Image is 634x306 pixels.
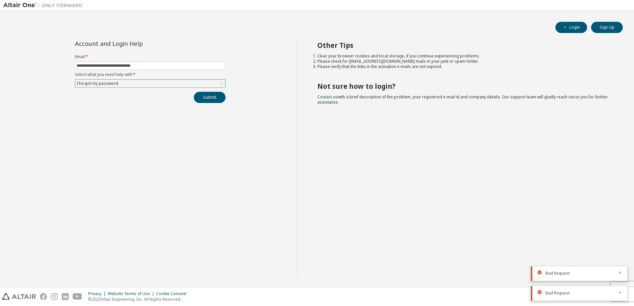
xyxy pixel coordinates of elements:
button: Sign Up [591,22,623,33]
div: Account and Login Help [75,41,195,46]
li: Clear your browser cookies and local storage, if you continue experiencing problems. [317,53,611,59]
button: Submit [194,92,226,103]
button: Login [555,22,587,33]
div: Privacy [88,291,108,296]
div: I forgot my password [75,80,225,87]
h2: Not sure how to login? [317,82,611,90]
img: facebook.svg [40,293,47,300]
div: I forgot my password [76,80,119,87]
img: youtube.svg [73,293,82,300]
div: Cookie Consent [156,291,190,296]
a: Contact us [317,94,337,100]
li: Please verify that the links in the activation e-mails are not expired. [317,64,611,69]
span: Bad Request [546,271,570,276]
div: Website Terms of Use [108,291,156,296]
p: © 2025 Altair Engineering, Inc. All Rights Reserved. [88,296,190,302]
label: Select what you need help with [75,72,226,77]
h2: Other Tips [317,41,611,50]
img: linkedin.svg [62,293,69,300]
li: Please check for [EMAIL_ADDRESS][DOMAIN_NAME] mails in your junk or spam folder. [317,59,611,64]
img: instagram.svg [51,293,58,300]
span: Bad Request [546,290,570,296]
img: altair_logo.svg [2,293,36,300]
img: Altair One [3,2,86,9]
label: Email [75,54,226,59]
span: with a brief description of the problem, your registered e-mail id and company details. Our suppo... [317,94,608,105]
